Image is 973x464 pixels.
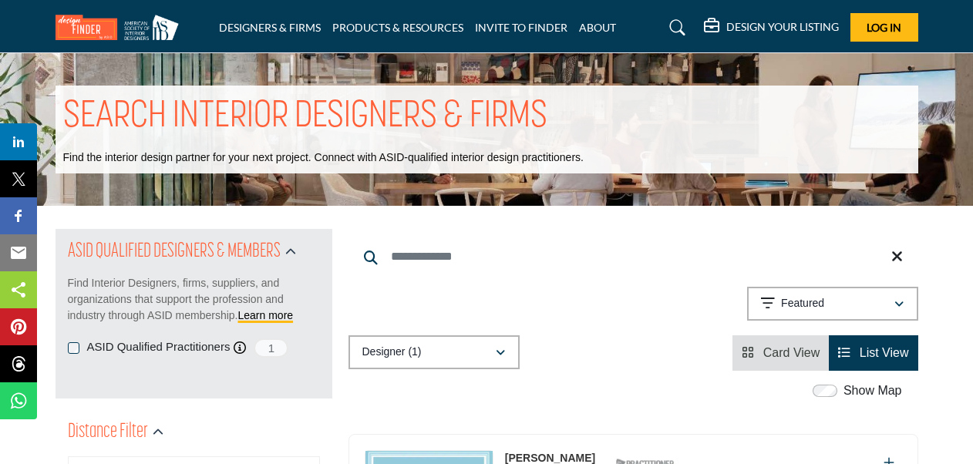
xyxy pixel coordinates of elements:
li: List View [829,335,917,371]
h2: Distance Filter [68,419,148,446]
label: ASID Qualified Practitioners [87,338,231,356]
h1: SEARCH INTERIOR DESIGNERS & FIRMS [63,93,547,141]
div: DESIGN YOUR LISTING [704,18,839,37]
input: Search Keyword [348,238,918,275]
span: Card View [763,346,820,359]
p: Designer (1) [362,345,422,360]
label: Show Map [843,382,902,400]
p: Featured [781,296,824,311]
span: Log In [867,21,901,34]
button: Designer (1) [348,335,520,369]
img: Site Logo [56,15,187,40]
a: View List [838,346,908,359]
p: Find the interior design partner for your next project. Connect with ASID-qualified interior desi... [63,150,584,166]
a: View Card [742,346,820,359]
a: INVITE TO FINDER [475,21,567,34]
span: List View [860,346,909,359]
a: ABOUT [579,21,616,34]
h2: ASID QUALIFIED DESIGNERS & MEMBERS [68,238,281,266]
input: ASID Qualified Practitioners checkbox [68,342,79,354]
a: Learn more [238,309,294,321]
a: PRODUCTS & RESOURCES [332,21,463,34]
button: Featured [747,287,918,321]
h5: DESIGN YOUR LISTING [726,20,839,34]
a: Search [655,15,695,40]
a: [PERSON_NAME] [505,452,595,464]
a: DESIGNERS & FIRMS [219,21,321,34]
span: 1 [254,338,288,358]
button: Log In [850,13,918,42]
li: Card View [732,335,829,371]
p: Find Interior Designers, firms, suppliers, and organizations that support the profession and indu... [68,275,320,324]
